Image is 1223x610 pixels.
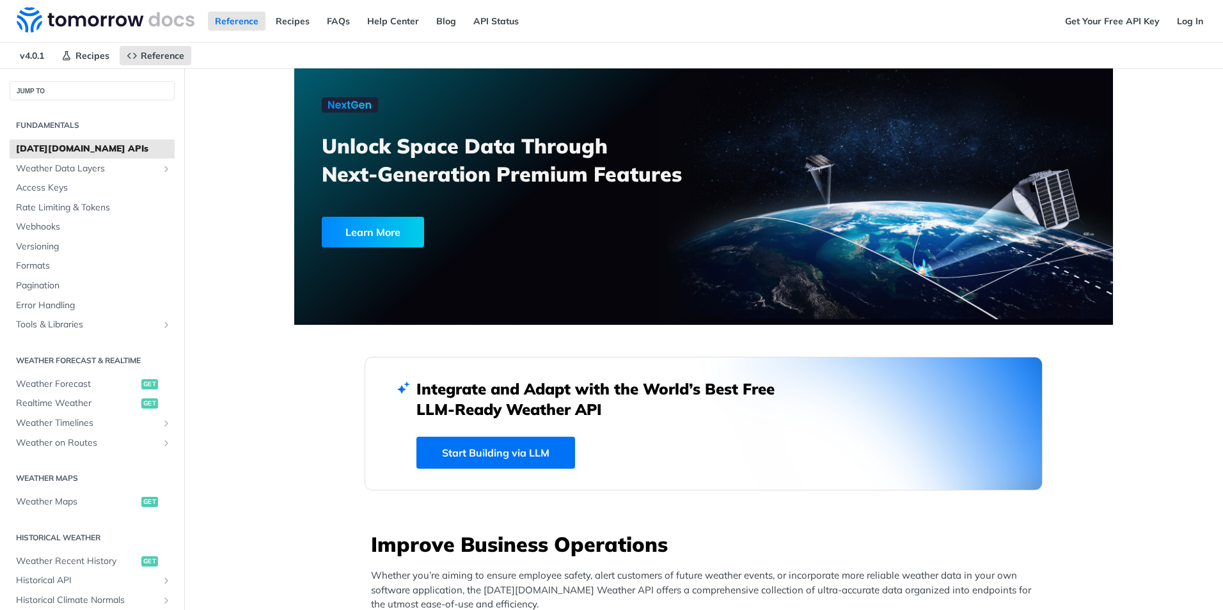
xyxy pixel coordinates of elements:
a: Get Your Free API Key [1058,12,1167,31]
a: Learn More [322,217,638,247]
a: Reference [120,46,191,65]
a: Pagination [10,276,175,295]
span: Weather on Routes [16,437,158,450]
a: API Status [466,12,526,31]
div: Learn More [322,217,424,247]
h2: Historical Weather [10,532,175,544]
a: Help Center [360,12,426,31]
a: Weather on RoutesShow subpages for Weather on Routes [10,434,175,453]
h3: Unlock Space Data Through Next-Generation Premium Features [322,132,718,188]
span: Weather Recent History [16,555,138,568]
span: Weather Forecast [16,378,138,391]
button: Show subpages for Historical Climate Normals [161,595,171,606]
span: get [141,398,158,409]
span: get [141,497,158,507]
span: Versioning [16,240,171,253]
a: Weather Recent Historyget [10,552,175,571]
span: [DATE][DOMAIN_NAME] APIs [16,143,171,155]
span: Rate Limiting & Tokens [16,201,171,214]
a: Weather TimelinesShow subpages for Weather Timelines [10,414,175,433]
span: Weather Maps [16,496,138,508]
a: Historical Climate NormalsShow subpages for Historical Climate Normals [10,591,175,610]
a: Webhooks [10,217,175,237]
button: Show subpages for Tools & Libraries [161,320,171,330]
a: Realtime Weatherget [10,394,175,413]
span: Reference [141,50,184,61]
span: get [141,379,158,389]
span: Weather Data Layers [16,162,158,175]
span: Tools & Libraries [16,318,158,331]
h2: Fundamentals [10,120,175,131]
a: Versioning [10,237,175,256]
button: Show subpages for Weather on Routes [161,438,171,448]
a: Reference [208,12,265,31]
button: Show subpages for Weather Timelines [161,418,171,428]
a: Rate Limiting & Tokens [10,198,175,217]
a: Tools & LibrariesShow subpages for Tools & Libraries [10,315,175,334]
h3: Improve Business Operations [371,530,1043,558]
a: Blog [429,12,463,31]
img: Tomorrow.io Weather API Docs [17,7,194,33]
a: Error Handling [10,296,175,315]
a: Recipes [54,46,116,65]
button: JUMP TO [10,81,175,100]
span: Error Handling [16,299,171,312]
button: Show subpages for Weather Data Layers [161,164,171,174]
a: Start Building via LLM [416,437,575,469]
a: Historical APIShow subpages for Historical API [10,571,175,590]
a: Log In [1170,12,1210,31]
span: Historical Climate Normals [16,594,158,607]
h2: Weather Maps [10,473,175,484]
a: FAQs [320,12,357,31]
span: Access Keys [16,182,171,194]
span: get [141,556,158,567]
span: Realtime Weather [16,397,138,410]
span: v4.0.1 [13,46,51,65]
a: [DATE][DOMAIN_NAME] APIs [10,139,175,159]
a: Formats [10,256,175,276]
a: Weather Mapsget [10,492,175,512]
span: Historical API [16,574,158,587]
a: Weather Data LayersShow subpages for Weather Data Layers [10,159,175,178]
button: Show subpages for Historical API [161,575,171,586]
a: Access Keys [10,178,175,198]
h2: Weather Forecast & realtime [10,355,175,366]
span: Webhooks [16,221,171,233]
a: Weather Forecastget [10,375,175,394]
a: Recipes [269,12,317,31]
span: Recipes [75,50,109,61]
img: NextGen [322,97,378,113]
span: Formats [16,260,171,272]
span: Pagination [16,279,171,292]
h2: Integrate and Adapt with the World’s Best Free LLM-Ready Weather API [416,379,794,419]
span: Weather Timelines [16,417,158,430]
